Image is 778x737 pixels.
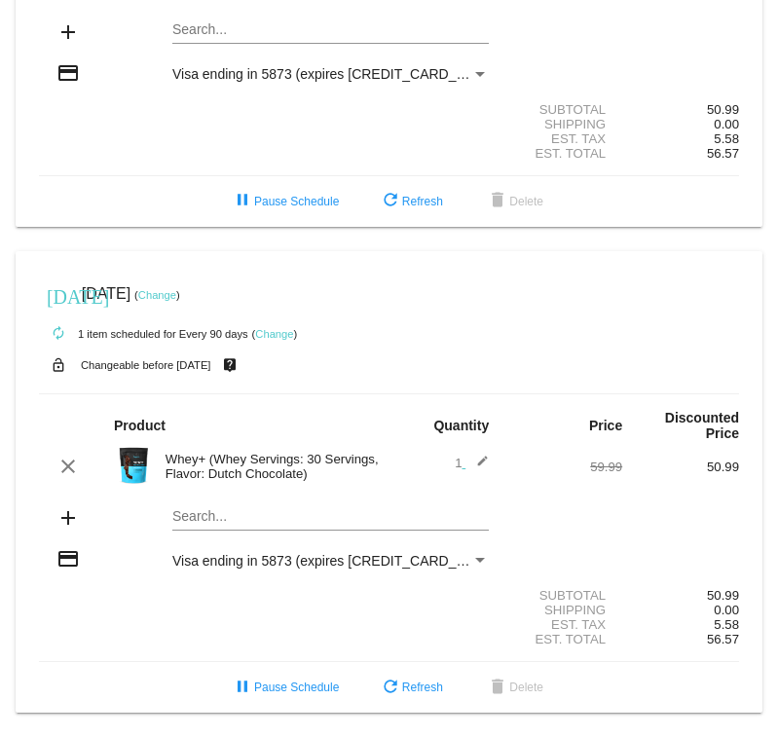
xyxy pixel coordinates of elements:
[215,670,354,705] button: Pause Schedule
[231,195,339,208] span: Pause Schedule
[486,190,509,213] mat-icon: delete
[231,677,254,700] mat-icon: pause
[379,677,402,700] mat-icon: refresh
[255,328,293,340] a: Change
[114,446,153,485] img: Image-1-Carousel-Whey-2lb-Dutch-Chocolate-no-badge-Transp.png
[714,617,739,632] span: 5.58
[56,506,80,530] mat-icon: add
[505,632,622,646] div: Est. Total
[138,289,176,301] a: Change
[486,195,543,208] span: Delete
[218,352,241,378] mat-icon: live_help
[505,131,622,146] div: Est. Tax
[622,460,739,474] div: 50.99
[505,117,622,131] div: Shipping
[215,184,354,219] button: Pause Schedule
[665,410,739,441] strong: Discounted Price
[56,20,80,44] mat-icon: add
[172,553,489,569] mat-select: Payment Method
[505,617,622,632] div: Est. Tax
[379,681,443,694] span: Refresh
[363,670,459,705] button: Refresh
[707,146,739,161] span: 56.57
[231,190,254,213] mat-icon: pause
[714,603,739,617] span: 0.00
[622,102,739,117] div: 50.99
[433,418,489,433] strong: Quantity
[56,61,80,85] mat-icon: credit_card
[707,632,739,646] span: 56.57
[455,456,489,470] span: 1
[714,131,739,146] span: 5.58
[622,588,739,603] div: 50.99
[156,452,389,481] div: Whey+ (Whey Servings: 30 Servings, Flavor: Dutch Chocolate)
[470,184,559,219] button: Delete
[172,66,499,82] span: Visa ending in 5873 (expires [CREDIT_CARD_DATA])
[56,455,80,478] mat-icon: clear
[363,184,459,219] button: Refresh
[47,352,70,378] mat-icon: lock_open
[231,681,339,694] span: Pause Schedule
[505,146,622,161] div: Est. Total
[505,102,622,117] div: Subtotal
[81,359,211,371] small: Changeable before [DATE]
[505,603,622,617] div: Shipping
[470,670,559,705] button: Delete
[39,328,248,340] small: 1 item scheduled for Every 90 days
[505,588,622,603] div: Subtotal
[47,322,70,346] mat-icon: autorenew
[379,195,443,208] span: Refresh
[172,22,489,38] input: Search...
[134,289,180,301] small: ( )
[379,190,402,213] mat-icon: refresh
[172,553,499,569] span: Visa ending in 5873 (expires [CREDIT_CARD_DATA])
[252,328,298,340] small: ( )
[172,509,489,525] input: Search...
[486,677,509,700] mat-icon: delete
[589,418,622,433] strong: Price
[47,283,70,307] mat-icon: [DATE]
[486,681,543,694] span: Delete
[714,117,739,131] span: 0.00
[114,418,166,433] strong: Product
[505,460,622,474] div: 59.99
[465,455,489,478] mat-icon: edit
[56,547,80,571] mat-icon: credit_card
[172,66,489,82] mat-select: Payment Method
